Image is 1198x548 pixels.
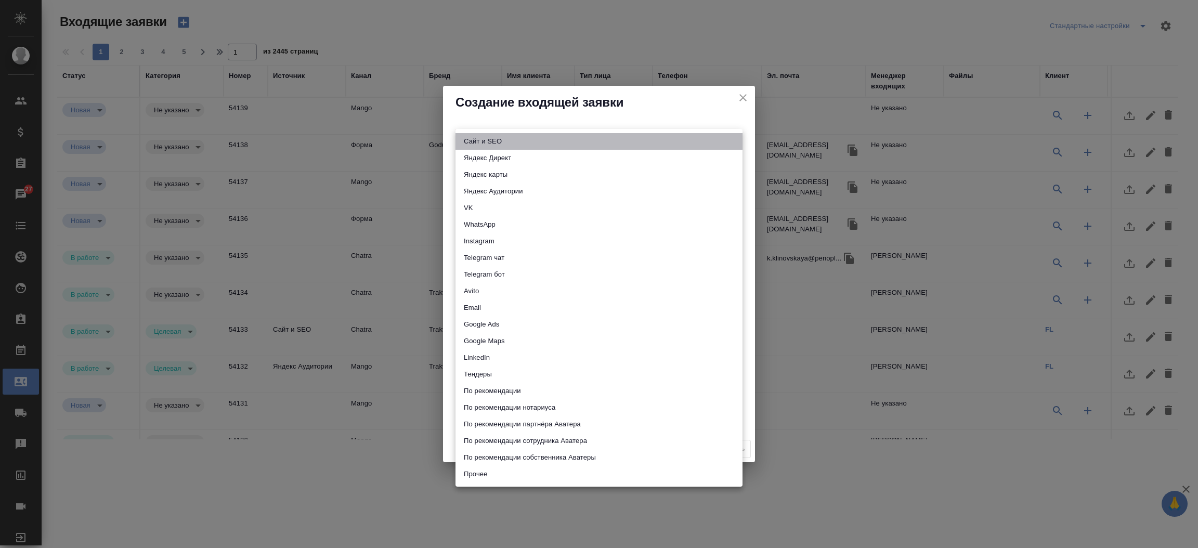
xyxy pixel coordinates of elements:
li: Instagram [455,233,743,250]
li: Telegram бот [455,266,743,283]
li: Яндекс Директ [455,150,743,166]
li: Тендеры [455,366,743,383]
li: VK [455,200,743,216]
li: Avito [455,283,743,299]
li: Сайт и SEO [455,133,743,150]
li: Яндекс Аудитории [455,183,743,200]
li: По рекомендации партнёра Аватера [455,416,743,433]
li: WhatsApp [455,216,743,233]
li: По рекомендации сотрудника Аватера [455,433,743,449]
li: Google Maps [455,333,743,349]
li: Яндекс карты [455,166,743,183]
li: По рекомендации [455,383,743,399]
li: Email [455,299,743,316]
li: По рекомендации нотариуса [455,399,743,416]
li: Прочее [455,466,743,482]
li: По рекомендации собственника Аватеры [455,449,743,466]
li: Telegram чат [455,250,743,266]
li: LinkedIn [455,349,743,366]
li: Google Ads [455,316,743,333]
